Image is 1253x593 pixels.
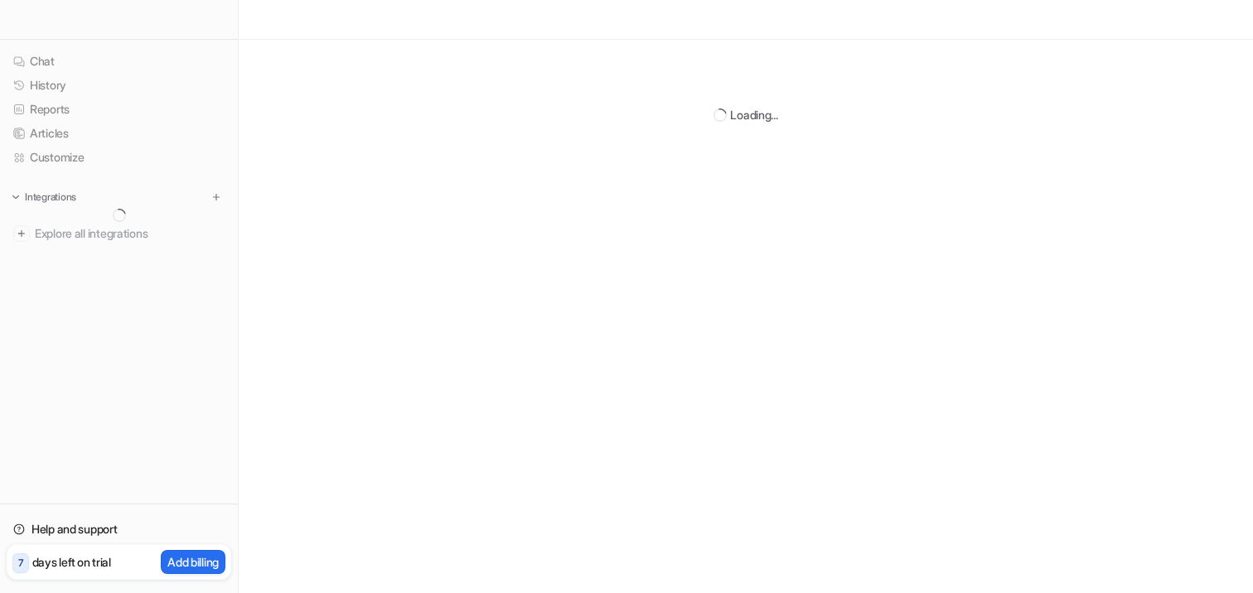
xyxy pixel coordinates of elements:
p: Integrations [25,190,76,204]
button: Add billing [161,550,225,574]
a: Articles [7,122,231,145]
img: expand menu [10,191,22,203]
a: History [7,74,231,97]
p: 7 [18,556,23,571]
a: Customize [7,146,231,169]
p: Add billing [167,553,219,571]
a: Reports [7,98,231,121]
button: Integrations [7,189,81,205]
a: Help and support [7,518,231,541]
p: days left on trial [32,553,111,571]
a: Chat [7,50,231,73]
a: Explore all integrations [7,222,231,245]
div: Loading... [730,106,777,123]
img: explore all integrations [13,225,30,242]
img: menu_add.svg [210,191,222,203]
span: Explore all integrations [35,220,225,247]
